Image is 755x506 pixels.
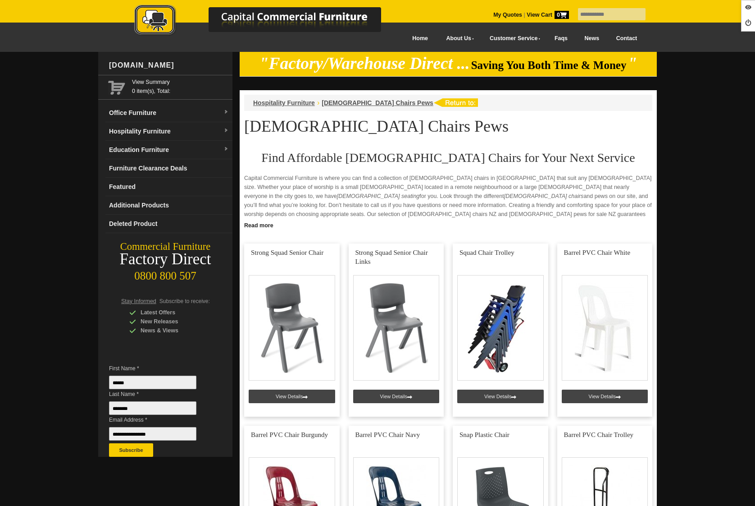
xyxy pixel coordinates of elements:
[105,141,232,159] a: Education Furnituredropdown
[576,28,608,49] a: News
[437,28,480,49] a: About Us
[105,52,232,79] div: [DOMAIN_NAME]
[244,174,652,228] p: Capital Commercial Furniture is where you can find a collection of [DEMOGRAPHIC_DATA] chairs in [...
[159,298,210,304] span: Subscribe to receive:
[132,78,229,94] span: 0 item(s), Total:
[105,122,232,141] a: Hospitality Furnituredropdown
[259,54,470,73] em: "Factory/Warehouse Direct ...
[98,240,232,253] div: Commercial Furniture
[240,219,657,230] a: Click to read more
[129,326,215,335] div: News & Views
[105,104,232,122] a: Office Furnituredropdown
[244,118,652,135] h1: [DEMOGRAPHIC_DATA] Chairs Pews
[121,298,156,304] span: Stay Informed
[244,151,652,165] h2: Find Affordable [DEMOGRAPHIC_DATA] Chairs for Your Next Service
[109,427,196,441] input: Email Address *
[109,390,210,399] span: Last Name *
[109,401,196,415] input: Last Name *
[480,28,546,49] a: Customer Service
[109,5,425,40] a: Capital Commercial Furniture Logo
[129,317,215,326] div: New Releases
[546,28,576,49] a: Faqs
[223,110,229,115] img: dropdown
[109,415,210,424] span: Email Address *
[525,12,569,18] a: View Cart0
[471,59,627,71] span: Saving You Both Time & Money
[105,159,232,178] a: Furniture Clearance Deals
[105,215,232,233] a: Deleted Product
[129,308,215,317] div: Latest Offers
[322,99,433,106] a: [DEMOGRAPHIC_DATA] Chairs Pews
[98,253,232,266] div: Factory Direct
[132,78,229,87] a: View Summary
[504,193,584,199] em: [DEMOGRAPHIC_DATA] chairs
[105,196,232,215] a: Additional Products
[105,178,232,196] a: Featured
[109,443,153,457] button: Subscribe
[337,193,420,199] em: [DEMOGRAPHIC_DATA] seating
[555,11,569,19] span: 0
[493,12,522,18] a: My Quotes
[109,376,196,389] input: First Name *
[433,98,478,107] img: return to
[223,147,229,152] img: dropdown
[98,265,232,282] div: 0800 800 507
[253,99,315,106] a: Hospitality Furniture
[109,5,425,37] img: Capital Commercial Furniture Logo
[608,28,646,49] a: Contact
[628,54,637,73] em: "
[223,128,229,133] img: dropdown
[527,12,569,18] strong: View Cart
[109,364,210,373] span: First Name *
[317,98,319,107] li: ›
